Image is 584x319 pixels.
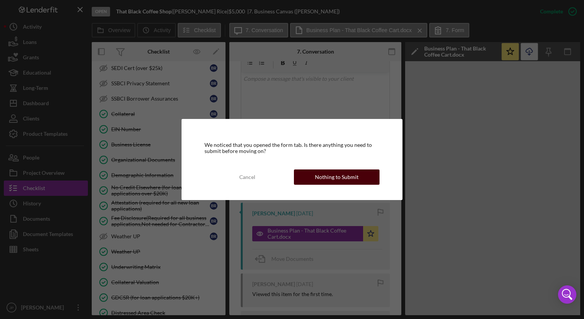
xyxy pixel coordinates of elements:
div: Cancel [239,169,255,185]
div: Open Intercom Messenger [558,285,576,304]
div: We noticed that you opened the form tab. Is there anything you need to submit before moving on? [204,142,380,154]
div: Nothing to Submit [315,169,359,185]
button: Cancel [204,169,290,185]
button: Nothing to Submit [294,169,380,185]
